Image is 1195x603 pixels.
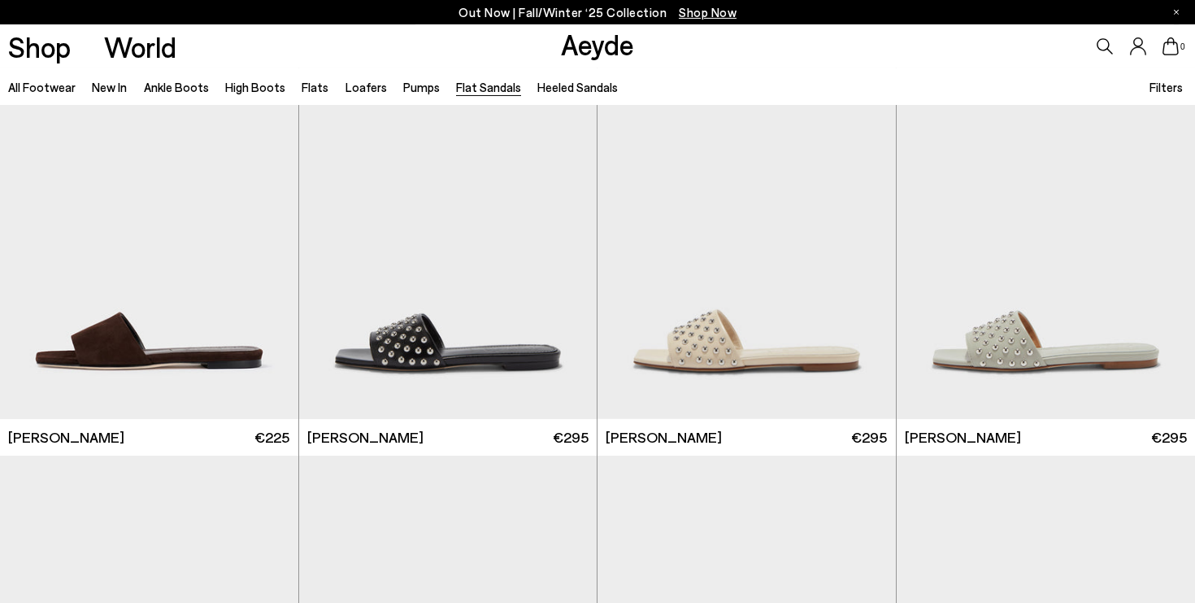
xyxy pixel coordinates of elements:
[8,427,124,448] span: [PERSON_NAME]
[1149,80,1183,94] span: Filters
[92,80,127,94] a: New In
[597,45,896,420] a: Next slide Previous slide
[254,427,289,448] span: €225
[851,427,887,448] span: €295
[345,80,387,94] a: Loafers
[458,2,737,23] p: Out Now | Fall/Winter ‘25 Collection
[597,419,896,456] a: [PERSON_NAME] €295
[553,427,589,448] span: €295
[307,427,424,448] span: [PERSON_NAME]
[299,45,597,420] img: Anna Studded Leather Sandals
[597,45,896,420] div: 1 / 6
[8,33,71,61] a: Shop
[104,33,176,61] a: World
[1179,42,1187,51] span: 0
[679,5,737,20] span: Navigate to /collections/new-in
[299,419,597,456] a: [PERSON_NAME] €295
[456,80,521,94] a: Flat Sandals
[144,80,209,94] a: Ankle Boots
[1151,427,1187,448] span: €295
[302,80,328,94] a: Flats
[8,80,76,94] a: All Footwear
[597,45,896,420] img: Anna Studded Leather Sandals
[537,80,618,94] a: Heeled Sandals
[225,80,285,94] a: High Boots
[606,427,722,448] span: [PERSON_NAME]
[905,427,1021,448] span: [PERSON_NAME]
[403,80,440,94] a: Pumps
[1162,37,1179,55] a: 0
[561,27,634,61] a: Aeyde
